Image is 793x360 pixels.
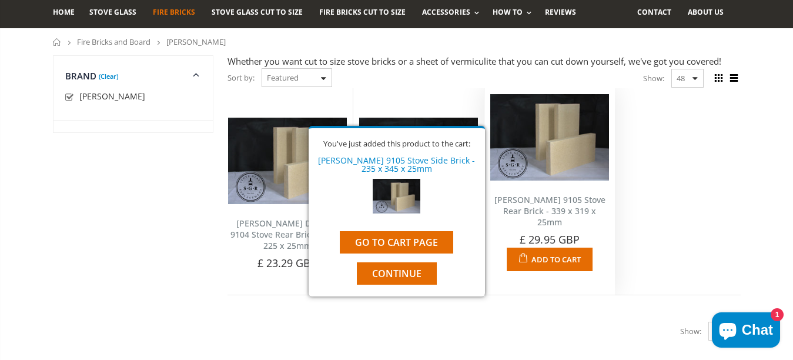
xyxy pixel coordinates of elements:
img: Burley Debdale 9104 Stove Rear Brick [228,118,347,204]
span: Continue [372,267,421,280]
span: Add to Cart [531,254,581,265]
button: Continue [357,262,437,285]
span: About us [688,7,724,17]
span: Sort by: [227,68,255,88]
a: Home [53,38,62,46]
a: [PERSON_NAME] 9105 Stove Rear Brick - 339 x 319 x 25mm [494,194,605,228]
div: Whether you want cut to size stove bricks or a sheet of vermiculite that you can cut down yoursel... [227,55,741,68]
span: Fire Bricks Cut To Size [319,7,406,17]
span: How To [493,7,523,17]
button: Add to Cart [507,248,592,271]
span: Grid view [712,72,725,85]
span: Stove Glass Cut To Size [212,7,303,17]
span: £ 29.95 GBP [520,232,580,246]
span: Reviews [545,7,576,17]
span: Stove Glass [89,7,136,17]
a: (Clear) [99,75,118,78]
span: Fire Bricks [153,7,195,17]
img: Burley Hollywell 9105 stove side brick [359,118,478,204]
span: £ 23.29 GBP [257,256,317,270]
span: Brand [65,70,97,82]
inbox-online-store-chat: Shopify online store chat [708,312,784,351]
span: [PERSON_NAME] [79,91,145,102]
span: Show: [643,69,664,88]
a: [PERSON_NAME] 9105 Stove Side Brick - 235 x 345 x 25mm [318,155,475,174]
a: Fire Bricks and Board [77,36,150,47]
a: [PERSON_NAME] Debdale 9104 Stove Rear Brick - 283 x 225 x 25mm [230,218,344,251]
a: Go to cart page [340,231,453,254]
div: You've just added this product to the cart: [317,140,476,148]
img: Burley Hollywell 9105 Stove Rear Brick [490,94,609,180]
img: Burley Hollywell 9105 Stove Side Brick - 235 x 345 x 25mm [373,179,420,214]
span: List view [728,72,741,85]
span: Show: [680,322,701,341]
span: [PERSON_NAME] [166,36,226,47]
span: Accessories [422,7,470,17]
span: Home [53,7,75,17]
span: Contact [637,7,671,17]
